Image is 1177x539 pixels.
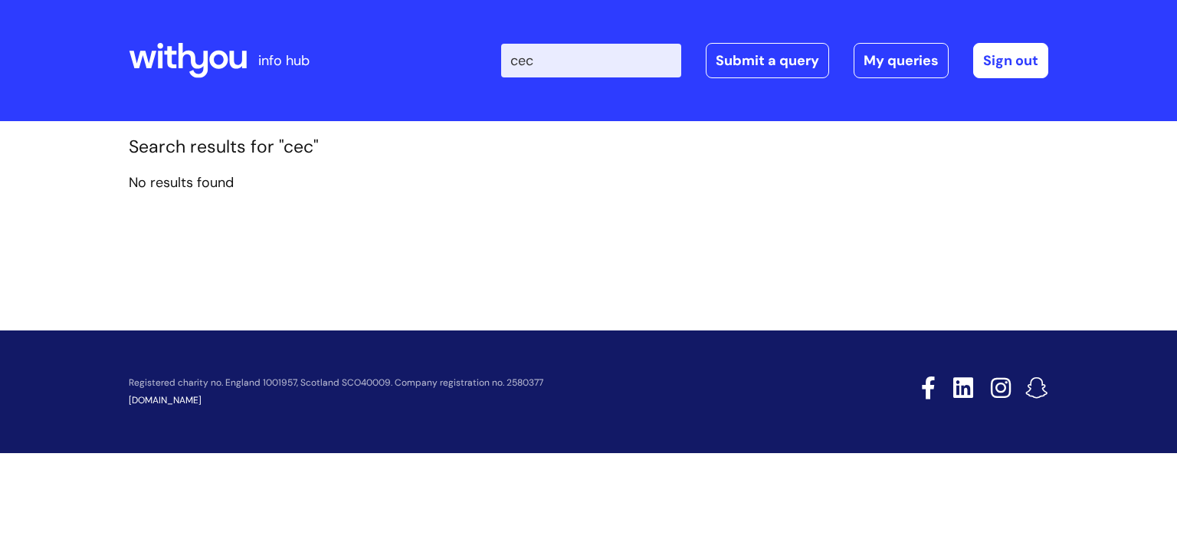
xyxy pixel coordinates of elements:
p: No results found [129,170,1048,195]
p: Registered charity no. England 1001957, Scotland SCO40009. Company registration no. 2580377 [129,378,812,388]
a: [DOMAIN_NAME] [129,394,202,406]
p: info hub [258,48,310,73]
a: Submit a query [706,43,829,78]
div: | - [501,43,1048,78]
a: Sign out [973,43,1048,78]
a: My queries [854,43,949,78]
h1: Search results for "cec" [129,136,1048,158]
input: Search [501,44,681,77]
